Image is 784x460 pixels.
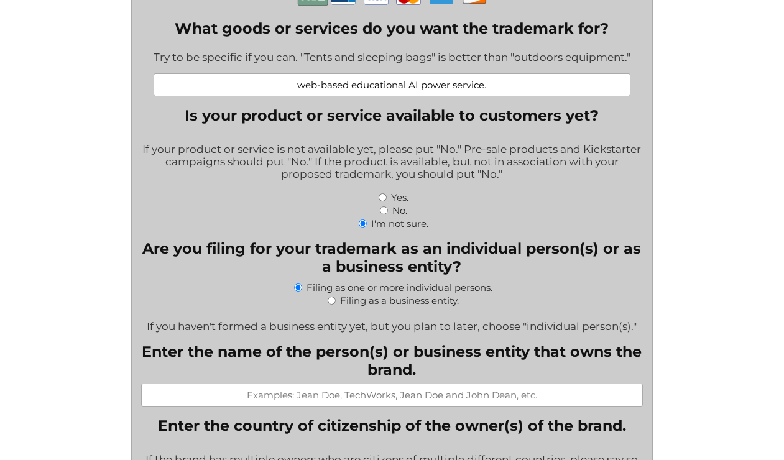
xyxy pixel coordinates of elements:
[154,73,630,96] input: Examples: Pet leashes; Healthcare consulting; Web-based accounting software
[391,191,408,203] label: Yes.
[371,218,428,229] label: I'm not sure.
[392,205,407,216] label: No.
[154,19,630,37] label: What goods or services do you want the trademark for?
[141,239,643,275] legend: Are you filing for your trademark as an individual person(s) or as a business entity?
[154,43,630,73] div: Try to be specific if you can. "Tents and sleeping bags" is better than "outdoors equipment."
[185,106,599,124] legend: Is your product or service available to customers yet?
[307,282,492,293] label: Filing as one or more individual persons.
[158,416,626,435] legend: Enter the country of citizenship of the owner(s) of the brand.
[141,312,643,333] div: If you haven't formed a business entity yet, but you plan to later, choose "individual person(s)."
[141,343,643,379] label: Enter the name of the person(s) or business entity that owns the brand.
[340,295,459,306] label: Filing as a business entity.
[141,384,643,407] input: Examples: Jean Doe, TechWorks, Jean Doe and John Dean, etc.
[141,135,643,190] div: If your product or service is not available yet, please put "No." Pre-sale products and Kickstart...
